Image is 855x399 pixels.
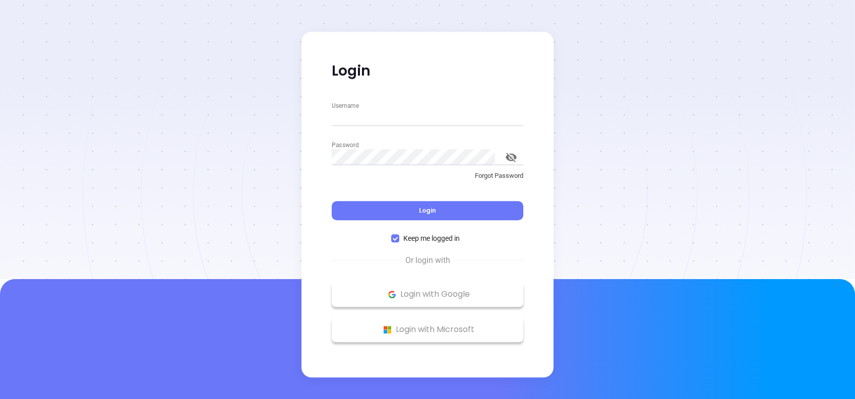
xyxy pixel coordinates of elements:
button: Login [332,201,523,220]
label: Password [332,142,358,148]
p: Login with Google [337,287,518,302]
span: Login [419,206,436,215]
img: Google Logo [386,288,398,301]
p: Forgot Password [332,171,523,181]
button: Google Logo Login with Google [332,282,523,307]
label: Username [332,103,359,109]
button: Microsoft Logo Login with Microsoft [332,317,523,342]
p: Login [332,62,523,80]
img: Microsoft Logo [381,323,394,336]
a: Forgot Password [332,171,523,189]
span: Keep me logged in [399,233,464,244]
button: toggle password visibility [499,145,523,169]
span: Or login with [400,254,455,267]
p: Login with Microsoft [337,322,518,337]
